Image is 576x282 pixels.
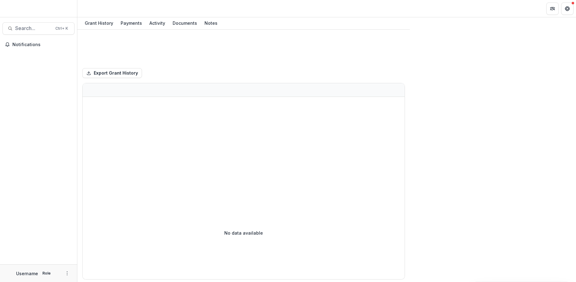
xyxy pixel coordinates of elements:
span: Search... [15,25,52,31]
div: Documents [170,19,200,28]
div: Ctrl + K [54,25,69,32]
a: Grant History [82,17,116,29]
span: Notifications [12,42,72,47]
a: Notes [202,17,220,29]
div: Grant History [82,19,116,28]
button: More [63,270,71,277]
a: Activity [147,17,168,29]
p: Role [41,271,53,276]
button: Export Grant History [82,68,142,78]
button: Search... [2,22,75,35]
div: Payments [118,19,144,28]
div: Notes [202,19,220,28]
button: Get Help [561,2,574,15]
button: Notifications [2,40,75,50]
div: Activity [147,19,168,28]
a: Payments [118,17,144,29]
p: Username [16,270,38,277]
a: Documents [170,17,200,29]
p: No data available [224,230,263,236]
button: Partners [546,2,559,15]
